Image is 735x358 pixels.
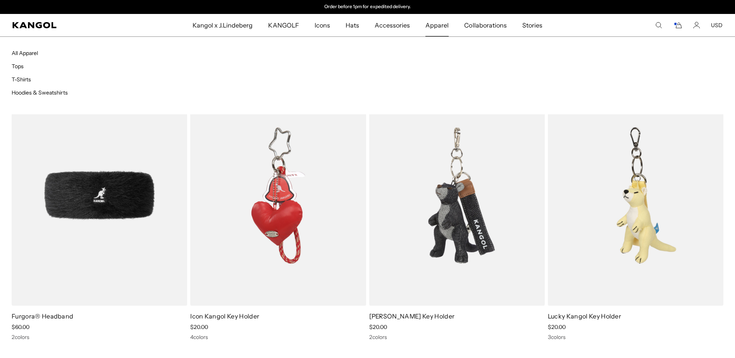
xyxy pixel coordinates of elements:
a: Kangol [12,22,127,28]
span: Apparel [425,14,449,36]
a: Furgora® Headband [12,312,73,320]
span: Stories [522,14,542,36]
span: KANGOLF [268,14,299,36]
slideshow-component: Announcement bar [288,4,448,10]
span: Kangol x J.Lindeberg [193,14,253,36]
img: Lucky Kangol Key Holder [548,85,723,306]
span: $60.00 [12,324,29,330]
a: [PERSON_NAME] Key Holder [369,312,455,320]
p: Order before 1pm for expedited delivery. [324,4,411,10]
span: $20.00 [548,324,566,330]
img: Furgora® Headband [12,85,187,306]
a: Stories [515,14,550,36]
a: Accessories [367,14,418,36]
span: $20.00 [190,324,208,330]
img: Icon Kangol Key Holder [190,85,366,306]
a: Apparel [418,14,456,36]
div: 2 colors [12,334,187,341]
a: Lucky Kangol Key Holder [548,312,621,320]
span: Hats [346,14,359,36]
div: 2 of 2 [288,4,448,10]
div: 2 colors [369,334,545,341]
span: Accessories [375,14,410,36]
a: Collaborations [456,14,514,36]
a: Account [693,22,700,29]
a: Tops [12,63,24,70]
div: Announcement [288,4,448,10]
div: 3 colors [548,334,723,341]
summary: Search here [655,22,662,29]
a: Icon Kangol Key Holder [190,312,259,320]
span: $20.00 [369,324,387,330]
a: Kangol x J.Lindeberg [185,14,261,36]
img: Denim Kangol Key Holder [369,85,545,306]
a: All Apparel [12,50,38,57]
a: Icons [307,14,338,36]
a: KANGOLF [260,14,306,36]
a: T-Shirts [12,76,31,83]
a: Hats [338,14,367,36]
button: USD [711,22,723,29]
a: Hoodies & Sweatshirts [12,89,68,96]
div: 4 colors [190,334,366,341]
button: Cart [673,22,682,29]
span: Icons [315,14,330,36]
span: Collaborations [464,14,506,36]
